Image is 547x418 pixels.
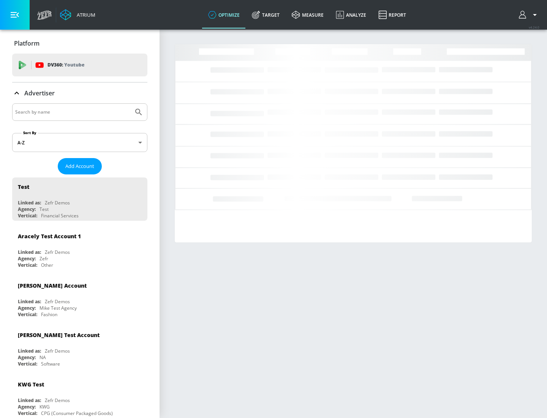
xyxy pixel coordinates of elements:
[12,227,147,270] div: Aracely Test Account 1Linked as:Zefr DemosAgency:ZefrVertical:Other
[40,354,46,361] div: NA
[529,25,539,29] span: v 4.24.0
[41,262,53,268] div: Other
[372,1,412,28] a: Report
[18,410,37,416] div: Vertical:
[15,107,130,117] input: Search by name
[45,298,70,305] div: Zefr Demos
[18,331,100,339] div: [PERSON_NAME] Test Account
[18,348,41,354] div: Linked as:
[45,397,70,404] div: Zefr Demos
[18,397,41,404] div: Linked as:
[12,33,147,54] div: Platform
[12,177,147,221] div: TestLinked as:Zefr DemosAgency:TestVertical:Financial Services
[18,262,37,268] div: Vertical:
[41,410,113,416] div: CPG (Consumer Packaged Goods)
[18,183,29,190] div: Test
[18,233,81,240] div: Aracely Test Account 1
[14,39,40,47] p: Platform
[18,199,41,206] div: Linked as:
[40,255,48,262] div: Zefr
[40,404,50,410] div: KWG
[24,89,55,97] p: Advertiser
[246,1,286,28] a: Target
[18,361,37,367] div: Vertical:
[18,311,37,318] div: Vertical:
[202,1,246,28] a: optimize
[41,311,57,318] div: Fashion
[41,212,79,219] div: Financial Services
[18,404,36,410] div: Agency:
[41,361,60,367] div: Software
[40,305,77,311] div: Mike Test Agency
[22,130,38,135] label: Sort By
[18,298,41,305] div: Linked as:
[18,249,41,255] div: Linked as:
[64,61,84,69] p: Youtube
[60,9,95,21] a: Atrium
[47,61,84,69] p: DV360:
[18,354,36,361] div: Agency:
[12,326,147,369] div: [PERSON_NAME] Test AccountLinked as:Zefr DemosAgency:NAVertical:Software
[65,162,94,171] span: Add Account
[18,255,36,262] div: Agency:
[12,82,147,104] div: Advertiser
[18,206,36,212] div: Agency:
[330,1,372,28] a: Analyze
[74,11,95,18] div: Atrium
[58,158,102,174] button: Add Account
[12,276,147,320] div: [PERSON_NAME] AccountLinked as:Zefr DemosAgency:Mike Test AgencyVertical:Fashion
[45,348,70,354] div: Zefr Demos
[45,249,70,255] div: Zefr Demos
[18,212,37,219] div: Vertical:
[12,133,147,152] div: A-Z
[286,1,330,28] a: measure
[12,54,147,76] div: DV360: Youtube
[18,282,87,289] div: [PERSON_NAME] Account
[18,305,36,311] div: Agency:
[45,199,70,206] div: Zefr Demos
[40,206,49,212] div: Test
[18,381,44,388] div: KWG Test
